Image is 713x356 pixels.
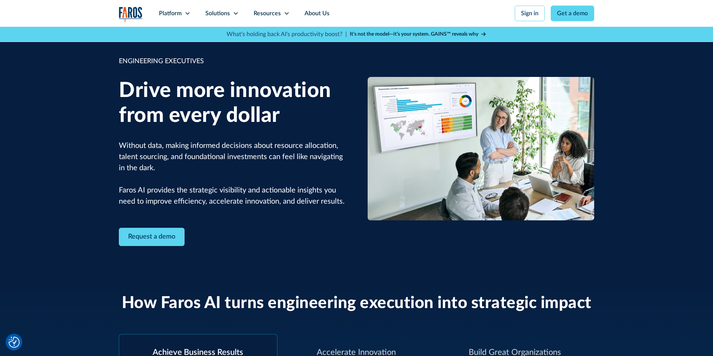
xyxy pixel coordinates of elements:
[350,30,486,38] a: It’s not the model—it’s your system. GAINS™ reveals why
[205,9,230,18] div: Solutions
[9,337,20,348] img: Revisit consent button
[9,337,20,348] button: Cookie Settings
[119,7,143,22] a: home
[515,6,545,21] a: Sign in
[119,140,345,207] p: Without data, making informed decisions about resource allocation, talent sourcing, and foundatio...
[119,7,143,22] img: Logo of the analytics and reporting company Faros.
[227,30,347,39] p: What's holding back AI's productivity boost? |
[350,32,478,37] strong: It’s not the model—it’s your system. GAINS™ reveals why
[119,228,185,246] a: Contact Modal
[119,56,345,67] div: ENGINEERING EXECUTIVES
[122,294,592,313] h2: How Faros AI turns engineering execution into strategic impact
[119,78,345,128] h1: Drive more innovation from every dollar
[159,9,182,18] div: Platform
[254,9,281,18] div: Resources
[551,6,594,21] a: Get a demo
